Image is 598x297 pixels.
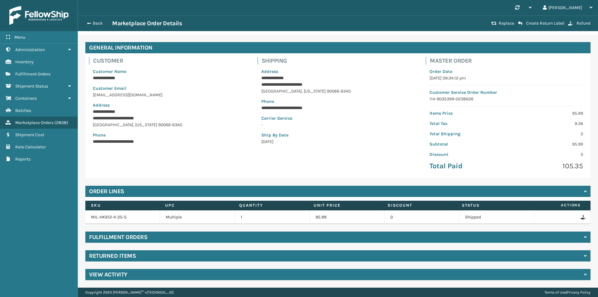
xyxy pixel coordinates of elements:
[430,96,583,102] p: 114-9035399-0238626
[15,96,37,101] span: Containers
[235,210,310,224] td: 1
[89,252,136,260] h4: Returned Items
[518,21,522,26] i: Create Return Label
[93,132,246,138] p: Phone
[15,108,31,113] span: Batches
[261,138,415,145] p: [DATE]
[510,141,583,147] p: 95.99
[385,210,459,224] td: 0
[15,144,46,150] span: Rate Calculator
[566,21,592,26] button: Refund
[510,110,583,117] p: 95.99
[93,92,246,98] p: [EMAIL_ADDRESS][DOMAIN_NAME]
[430,89,583,96] p: Customer Service Order Number
[510,131,583,137] p: 0
[85,42,591,53] h4: General Information
[544,290,566,295] a: Terms of Use
[112,20,182,27] h3: Marketplace Order Details
[261,115,415,122] p: Carrier Service
[581,215,585,219] i: Refund Order Line
[239,203,302,208] label: Quantity
[165,203,228,208] label: UPC
[15,132,44,137] span: Shipment Cost
[491,21,497,26] i: Replace
[430,141,502,147] p: Subtotal
[93,57,250,65] h4: Customer
[388,203,450,208] label: Discount
[15,120,54,125] span: Marketplace Orders
[462,203,524,208] label: Status
[314,203,376,208] label: Unit Price
[568,21,573,26] i: Refund
[430,110,502,117] p: Items Price
[544,288,591,297] div: |
[430,120,502,127] p: Total Tax
[85,288,173,297] p: Copyright 2023 [PERSON_NAME]™ v [TECHNICAL_ID]
[430,131,502,137] p: Total Shipping
[310,210,385,224] td: 95.99
[83,21,112,26] button: Back
[93,85,246,92] p: Customer Email
[15,47,45,52] span: Administration
[91,203,154,208] label: SKU
[532,200,585,210] span: Actions
[510,151,583,158] p: 0
[15,156,31,162] span: Reports
[261,98,415,105] p: Phone
[55,120,68,125] span: ( 2808 )
[430,68,583,75] p: Order Date
[430,161,502,171] p: Total Paid
[15,84,48,89] span: Shipment Status
[89,233,147,241] h4: Fulfillment Orders
[516,21,566,26] button: Create Return Label
[15,71,50,77] span: Fulfillment Orders
[15,59,34,65] span: Inventory
[430,151,502,158] p: Discount
[489,21,516,26] button: Replace
[9,6,69,25] img: logo
[93,103,110,108] span: Address
[93,68,246,75] p: Customer Name
[89,188,124,195] h4: Order Lines
[89,271,127,278] h4: View Activity
[93,122,246,128] p: [GEOGRAPHIC_DATA] , [US_STATE] 90066-6340
[262,57,419,65] h4: Shipping
[261,69,278,74] span: Address
[261,132,415,138] p: Ship By Date
[261,122,415,128] p: -
[510,161,583,171] p: 105.35
[510,120,583,127] p: 9.36
[160,210,235,224] td: Multiple
[91,214,126,220] a: MIL-HK612-4-25-S
[459,210,534,224] td: Shipped
[14,35,25,40] span: Menu
[430,57,587,65] h4: Master Order
[430,75,583,81] p: [DATE] 09:34:12 pm
[261,88,415,94] p: [GEOGRAPHIC_DATA] , [US_STATE] 90066-6340
[567,290,591,295] a: Privacy Policy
